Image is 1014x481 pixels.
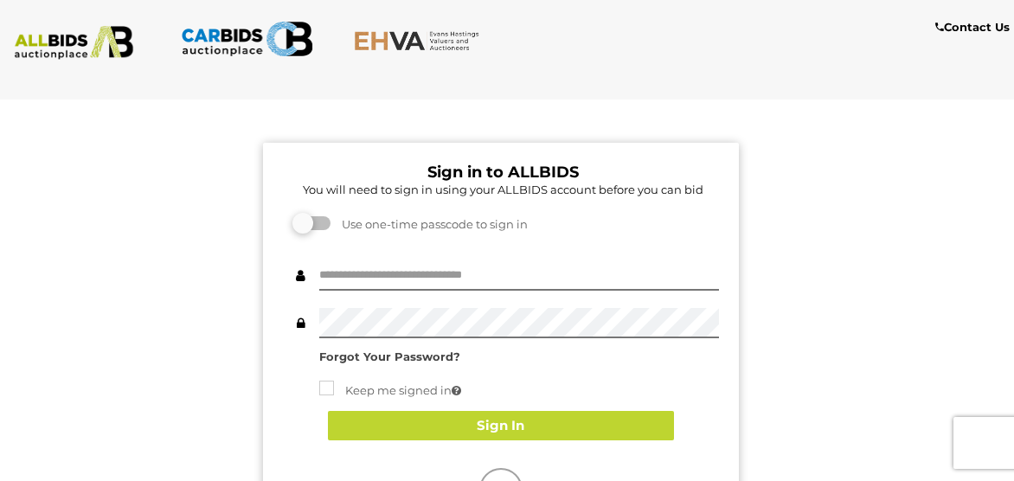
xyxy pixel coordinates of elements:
[935,20,1010,34] b: Contact Us
[333,217,528,231] span: Use one-time passcode to sign in
[319,350,460,363] a: Forgot Your Password?
[287,183,719,196] h5: You will need to sign in using your ALLBIDS account before you can bid
[427,163,579,182] b: Sign in to ALLBIDS
[181,17,313,61] img: CARBIDS.com.au
[935,17,1014,37] a: Contact Us
[328,411,674,441] button: Sign In
[8,26,140,60] img: ALLBIDS.com.au
[319,381,461,401] label: Keep me signed in
[354,30,486,51] img: EHVA.com.au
